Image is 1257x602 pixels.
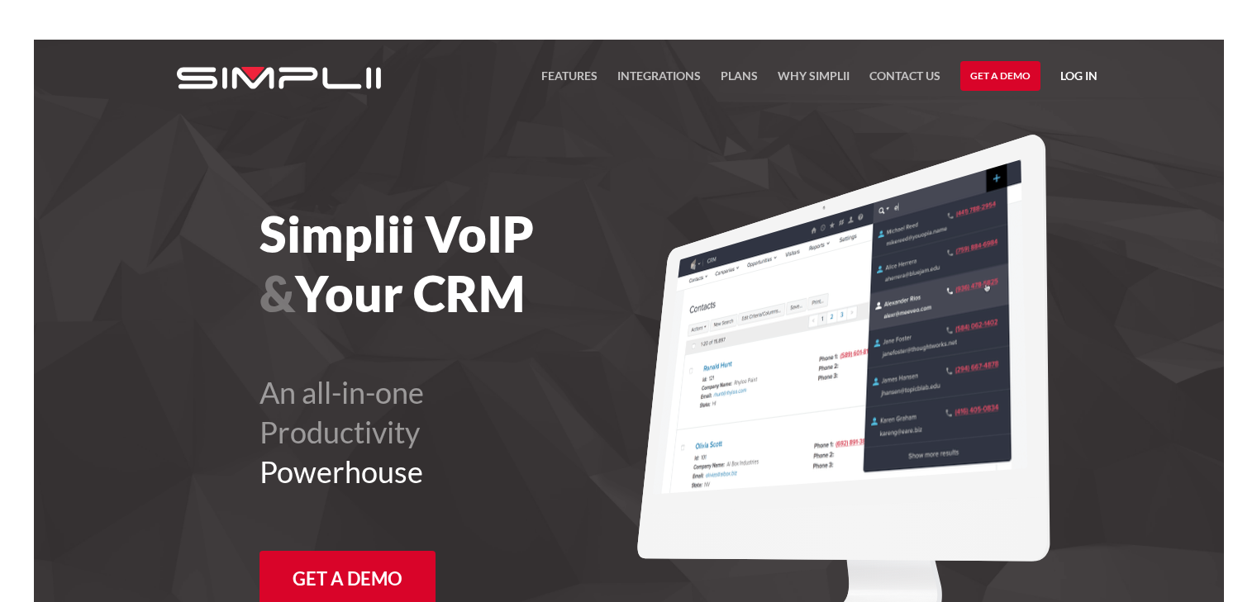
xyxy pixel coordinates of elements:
a: FEATURES [541,66,598,96]
a: Log in [1060,66,1097,91]
a: Integrations [617,66,701,96]
a: home [160,40,381,116]
a: Get a Demo [960,61,1040,91]
img: Simplii [177,67,381,89]
span: Powerhouse [259,453,423,490]
a: Plans [721,66,758,96]
span: & [259,263,295,323]
a: Why Simplii [778,66,850,96]
a: Contact US [869,66,940,96]
h2: An all-in-one Productivity [259,372,720,491]
h1: Simplii VoIP Your CRM [259,204,720,323]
